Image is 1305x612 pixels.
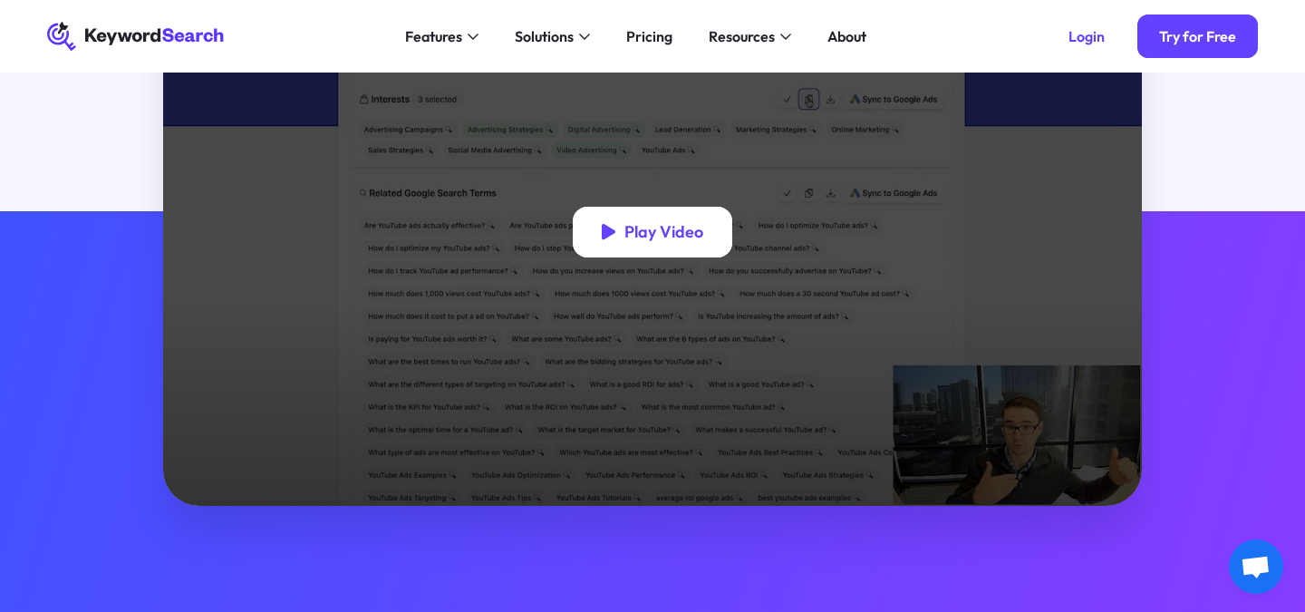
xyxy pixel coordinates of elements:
[624,222,703,243] div: Play Video
[405,25,462,47] div: Features
[827,25,866,47] div: About
[1068,27,1105,45] div: Login
[1137,15,1258,58] a: Try for Free
[1229,539,1283,594] div: Open chat
[626,25,672,47] div: Pricing
[709,25,775,47] div: Resources
[817,22,877,51] a: About
[1047,15,1126,58] a: Login
[515,25,574,47] div: Solutions
[1159,27,1236,45] div: Try for Free
[615,22,683,51] a: Pricing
